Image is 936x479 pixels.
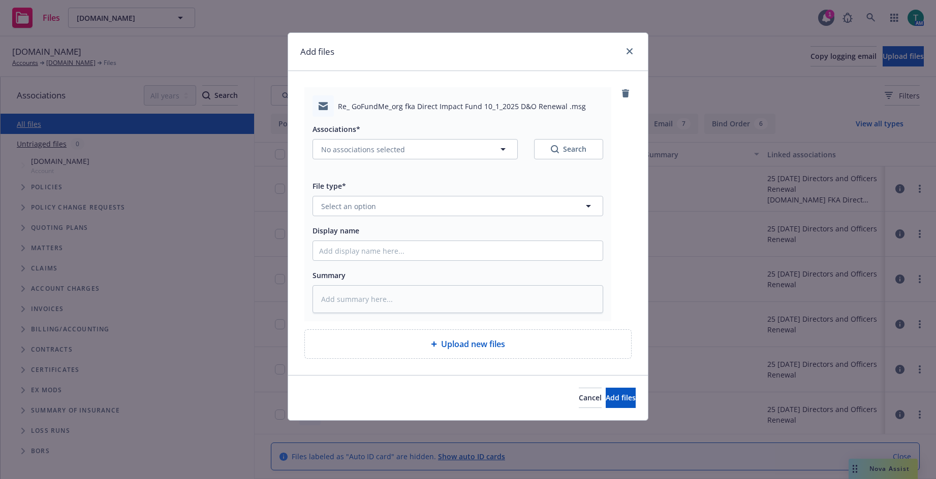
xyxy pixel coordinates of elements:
button: SearchSearch [534,139,603,159]
a: remove [619,87,632,99]
button: No associations selected [313,139,518,159]
span: Cancel [579,393,602,402]
span: Select an option [321,201,376,212]
div: Search [551,144,586,154]
div: Upload new files [304,329,632,359]
span: Upload new files [441,338,505,350]
span: Summary [313,270,346,280]
a: close [623,45,636,57]
span: No associations selected [321,144,405,155]
h1: Add files [300,45,334,58]
button: Select an option [313,196,603,216]
svg: Search [551,145,559,153]
button: Cancel [579,388,602,408]
span: File type* [313,181,346,191]
input: Add display name here... [313,241,603,260]
span: Re_ GoFundMe_org fka Direct Impact Fund 10_1_2025 D&O Renewal .msg [338,101,586,112]
span: Add files [606,393,636,402]
span: Display name [313,226,359,235]
button: Add files [606,388,636,408]
span: Associations* [313,124,360,134]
